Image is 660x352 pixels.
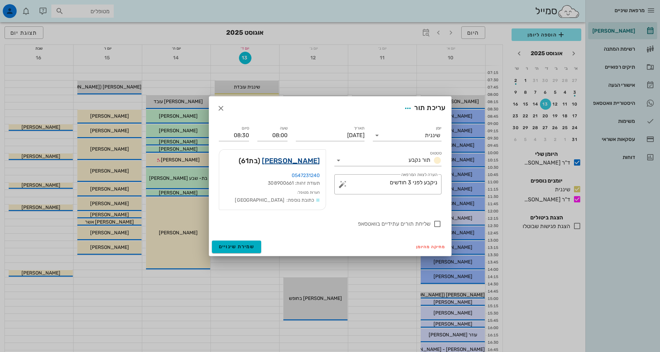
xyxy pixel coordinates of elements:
[212,241,262,253] button: שמירת שינויים
[219,244,255,250] span: שמירת שינויים
[425,132,440,139] div: שיננית
[241,157,249,165] span: 61
[297,190,320,195] small: הערות מטופל:
[353,126,365,131] label: תאריך
[262,155,320,166] a: [PERSON_NAME]
[235,197,314,203] span: כתובת נוספת: [GEOGRAPHIC_DATA]
[225,179,320,187] div: תעודת זהות: 308900661
[334,155,442,166] div: סטטוסתור נקבע
[219,220,430,227] label: שליחת תורים עתידיים בוואטסאפ
[402,102,445,115] div: עריכת תור
[239,155,260,166] span: (בת )
[292,173,320,178] a: 0547231240
[416,244,446,249] span: מחיקה מהיומן
[242,126,249,131] label: סיום
[280,126,288,131] label: שעה
[436,126,442,131] label: יומן
[401,172,437,177] label: הערה לצוות המרפאה
[430,151,442,156] label: סטטוס
[409,157,430,163] span: תור נקבע
[373,130,442,141] div: יומןשיננית
[413,242,448,252] button: מחיקה מהיומן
